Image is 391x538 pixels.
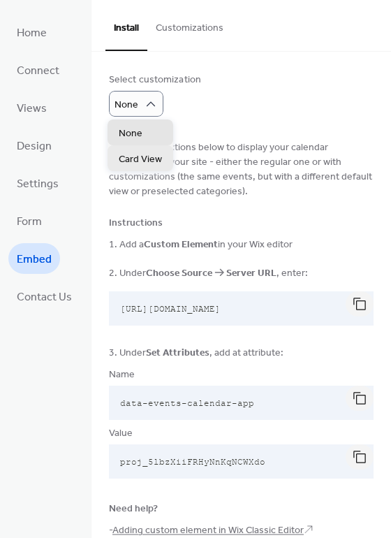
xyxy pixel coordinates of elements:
span: Home [17,22,47,45]
span: Instructions [109,216,163,231]
b: Custom Element [144,235,218,254]
a: Views [8,92,55,123]
span: data-events-calendar-app [120,398,254,409]
span: 2. Under , enter: [109,266,308,281]
a: Design [8,130,60,161]
span: Form [17,211,42,233]
span: proj_5lbzXiiFRHyNnKqNCWXdo [120,456,265,467]
span: Use the instructions below to display your calendar elsewhere on your site - either the regular o... [109,140,374,199]
span: Name [109,368,135,382]
span: None [119,126,142,140]
span: None [115,96,138,115]
span: - 🡥 [109,523,313,538]
span: Card View [119,152,162,166]
span: Design [17,136,52,158]
a: Connect [8,54,68,85]
span: Need help? [109,502,158,516]
span: Settings [17,173,59,196]
span: Contact Us [17,286,72,309]
span: 1. Add a in your Wix editor [109,238,293,252]
span: Views [17,98,47,120]
a: Embed [8,243,60,274]
span: Connect [17,60,59,82]
span: Embed [17,249,52,271]
a: Settings [8,168,67,198]
a: Form [8,205,50,236]
div: Select customization [109,73,201,87]
span: Value [109,426,133,441]
span: [URL][DOMAIN_NAME] [120,303,221,314]
b: Choose Source 🡢 Server URL [146,264,276,283]
a: Home [8,17,55,48]
a: Contact Us [8,281,80,312]
b: Set Attributes [146,344,209,363]
span: 3. Under , add at attribute: [109,346,283,361]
